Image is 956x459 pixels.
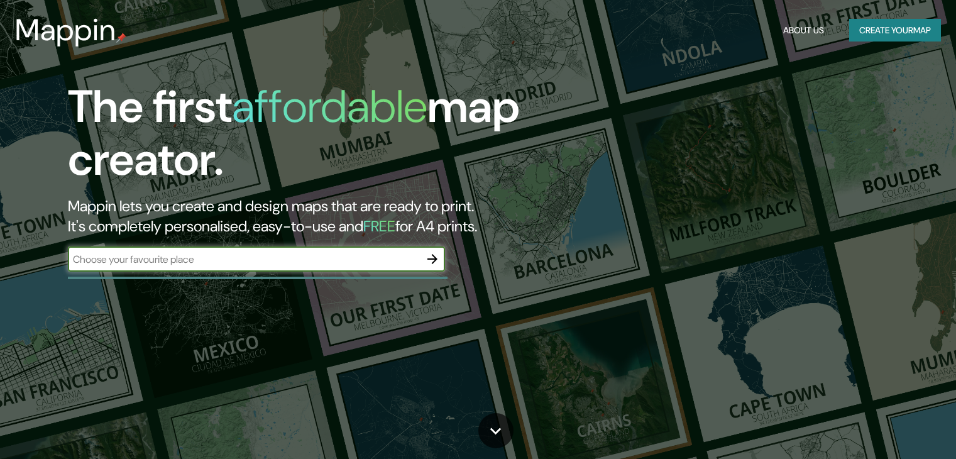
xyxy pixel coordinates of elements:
input: Choose your favourite place [68,252,420,267]
button: About Us [778,19,829,42]
h2: Mappin lets you create and design maps that are ready to print. It's completely personalised, eas... [68,196,546,236]
img: mappin-pin [116,33,126,43]
h5: FREE [363,216,395,236]
h1: affordable [232,77,427,136]
h1: The first map creator. [68,80,546,196]
h3: Mappin [15,13,116,48]
button: Create yourmap [849,19,941,42]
